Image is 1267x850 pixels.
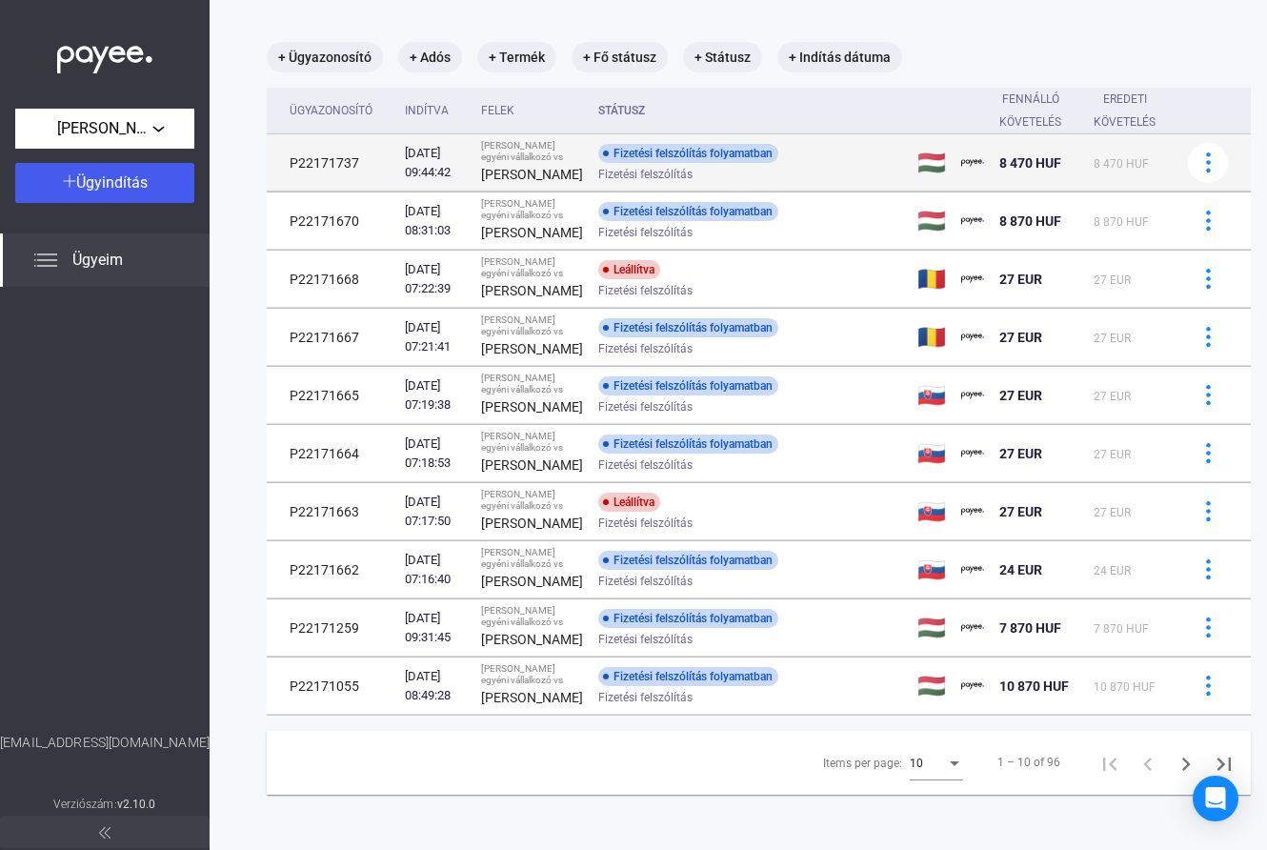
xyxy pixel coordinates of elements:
[481,373,583,395] div: [PERSON_NAME] egyéni vállalkozó vs
[910,134,954,192] td: 🇭🇺
[405,376,466,415] div: [DATE] 07:19:38
[910,192,954,250] td: 🇭🇺
[598,609,778,628] div: Fizetési felszólítás folyamatban
[999,678,1069,694] span: 10 870 HUF
[1198,676,1218,696] img: more-blue
[823,752,902,775] div: Items per page:
[961,210,984,233] img: payee-logo
[1188,143,1228,183] button: more-blue
[598,512,693,535] span: Fizetési felszólítás
[910,367,954,424] td: 🇸🇰
[1094,622,1149,636] span: 7 870 HUF
[405,260,466,298] div: [DATE] 07:22:39
[481,225,583,240] strong: [PERSON_NAME]
[910,251,954,308] td: 🇷🇴
[405,202,466,240] div: [DATE] 08:31:03
[961,268,984,291] img: payee-logo
[1094,506,1131,519] span: 27 EUR
[481,167,583,182] strong: [PERSON_NAME]
[1198,559,1218,579] img: more-blue
[267,367,397,424] td: P22171665
[267,251,397,308] td: P22171668
[999,446,1042,461] span: 27 EUR
[481,99,514,122] div: Felek
[481,314,583,337] div: [PERSON_NAME] egyéni vállalkozó vs
[481,547,583,570] div: [PERSON_NAME] egyéni vállalkozó vs
[598,551,778,570] div: Fizetési felszólítás folyamatban
[999,562,1042,577] span: 24 EUR
[481,140,583,163] div: [PERSON_NAME] egyéni vállalkozó vs
[1094,215,1149,229] span: 8 870 HUF
[999,388,1042,403] span: 27 EUR
[481,632,583,647] strong: [PERSON_NAME]
[1198,617,1218,637] img: more-blue
[910,658,954,715] td: 🇭🇺
[63,174,76,188] img: plus-white.svg
[481,516,583,531] strong: [PERSON_NAME]
[290,99,372,122] div: Ügyazonosító
[481,605,583,628] div: [PERSON_NAME] egyéni vállalkozó vs
[15,109,194,149] button: [PERSON_NAME] egyéni vállalkozó
[405,493,466,531] div: [DATE] 07:17:50
[405,318,466,356] div: [DATE] 07:21:41
[481,399,583,415] strong: [PERSON_NAME]
[405,609,466,647] div: [DATE] 09:31:45
[72,249,123,272] span: Ügyeim
[1198,443,1218,463] img: more-blue
[405,99,466,122] div: Indítva
[1188,550,1228,590] button: more-blue
[961,152,984,174] img: payee-logo
[598,435,778,454] div: Fizetési felszólítás folyamatban
[481,457,583,473] strong: [PERSON_NAME]
[1094,88,1173,133] div: Eredeti követelés
[405,551,466,589] div: [DATE] 07:16:40
[267,134,397,192] td: P22171737
[481,663,583,686] div: [PERSON_NAME] egyéni vállalkozó vs
[598,686,693,709] span: Fizetési felszólítás
[598,144,778,163] div: Fizetési felszólítás folyamatban
[1205,743,1243,781] button: Last page
[1198,211,1218,231] img: more-blue
[76,173,148,192] span: Ügyindítás
[999,272,1042,287] span: 27 EUR
[1188,608,1228,648] button: more-blue
[910,599,954,657] td: 🇭🇺
[598,337,693,360] span: Fizetési felszólítás
[117,798,156,811] strong: v2.10.0
[598,221,693,244] span: Fizetési felszólítás
[405,435,466,473] div: [DATE] 07:18:53
[961,500,984,523] img: payee-logo
[267,42,383,72] mat-chip: + Ügyazonosító
[1094,157,1149,171] span: 8 470 HUF
[997,751,1060,774] div: 1 – 10 of 96
[57,117,152,140] span: [PERSON_NAME] egyéni vállalkozó
[1198,152,1218,172] img: more-blue
[405,99,449,122] div: Indítva
[477,42,556,72] mat-chip: + Termék
[572,42,668,72] mat-chip: + Fő státusz
[591,88,910,134] th: Státusz
[961,675,984,698] img: payee-logo
[481,574,583,589] strong: [PERSON_NAME]
[481,256,583,279] div: [PERSON_NAME] egyéni vállalkozó vs
[1091,743,1129,781] button: First page
[34,249,57,272] img: list.svg
[999,88,1078,133] div: Fennálló követelés
[398,42,462,72] mat-chip: + Adós
[910,541,954,598] td: 🇸🇰
[910,757,923,770] span: 10
[598,376,778,395] div: Fizetési felszólítás folyamatban
[57,35,152,74] img: white-payee-white-dot.svg
[999,330,1042,345] span: 27 EUR
[1094,564,1131,577] span: 24 EUR
[1198,385,1218,405] img: more-blue
[598,260,660,279] div: Leállítva
[999,504,1042,519] span: 27 EUR
[598,628,693,651] span: Fizetési felszólítás
[15,163,194,203] button: Ügyindítás
[267,309,397,366] td: P22171667
[267,599,397,657] td: P22171259
[961,617,984,639] img: payee-logo
[267,192,397,250] td: P22171670
[598,454,693,476] span: Fizetési felszólítás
